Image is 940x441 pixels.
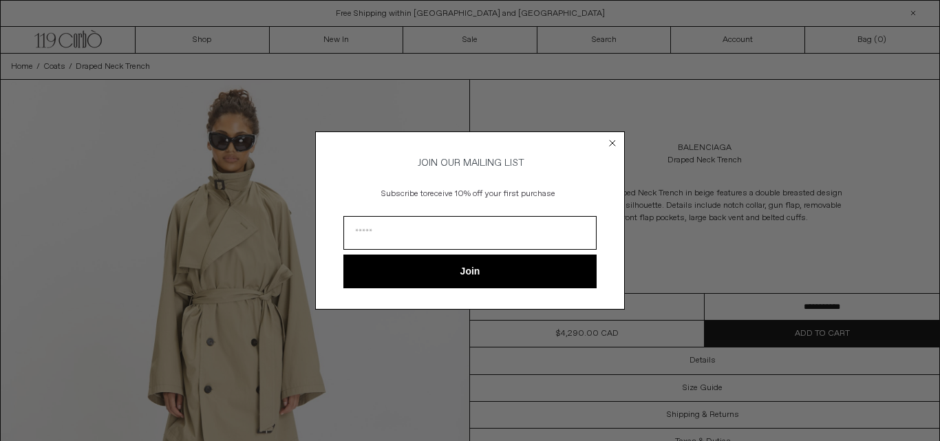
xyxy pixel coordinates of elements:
[606,136,619,150] button: Close dialog
[343,216,597,250] input: Email
[343,255,597,288] button: Join
[427,189,555,200] span: receive 10% off your first purchase
[381,189,427,200] span: Subscribe to
[416,157,524,169] span: JOIN OUR MAILING LIST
